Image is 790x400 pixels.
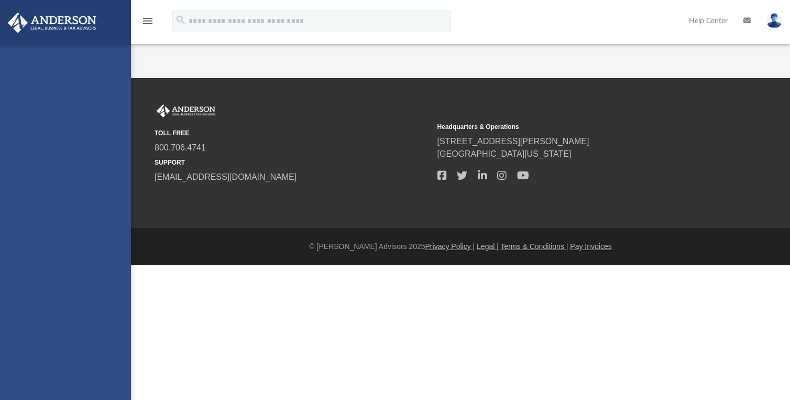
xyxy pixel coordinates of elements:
img: User Pic [766,13,782,28]
a: Pay Invoices [570,242,611,251]
img: Anderson Advisors Platinum Portal [5,13,100,33]
a: [EMAIL_ADDRESS][DOMAIN_NAME] [155,172,297,181]
a: Privacy Policy | [425,242,475,251]
a: 800.706.4741 [155,143,206,152]
a: Legal | [477,242,499,251]
div: © [PERSON_NAME] Advisors 2025 [131,241,790,252]
small: SUPPORT [155,158,430,167]
small: Headquarters & Operations [437,122,713,132]
img: Anderson Advisors Platinum Portal [155,104,217,118]
a: [STREET_ADDRESS][PERSON_NAME] [437,137,589,146]
small: TOLL FREE [155,128,430,138]
i: search [175,14,186,26]
i: menu [141,15,154,27]
a: menu [141,20,154,27]
a: Terms & Conditions | [501,242,568,251]
a: [GEOGRAPHIC_DATA][US_STATE] [437,149,572,158]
